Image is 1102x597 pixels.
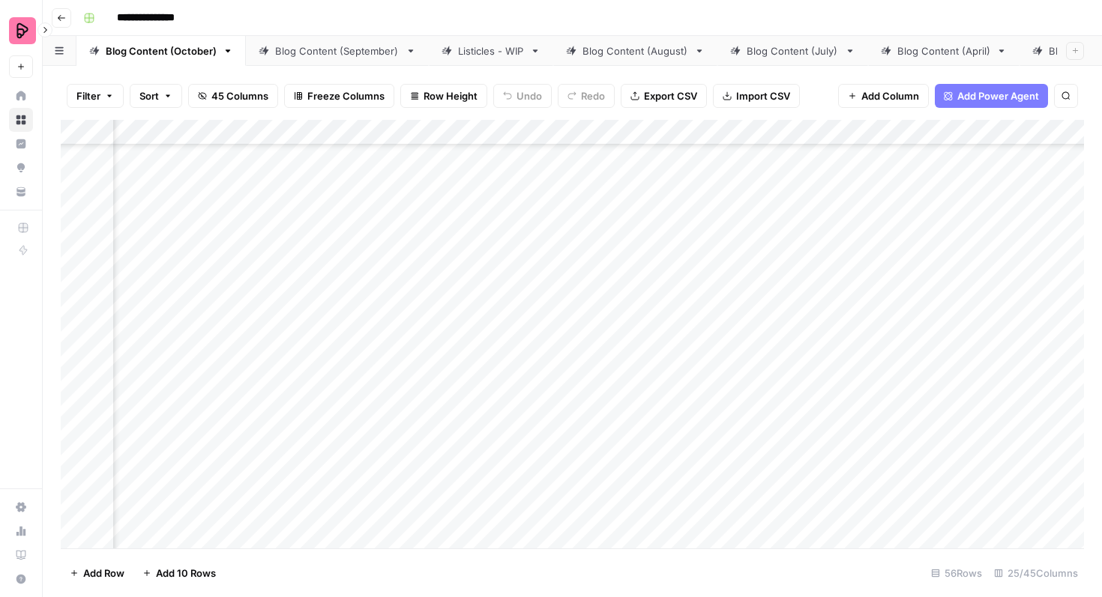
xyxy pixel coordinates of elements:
div: Blog Content (August) [582,43,688,58]
img: Preply Logo [9,17,36,44]
span: Add Row [83,566,124,581]
a: Opportunities [9,156,33,180]
a: Blog Content (October) [76,36,246,66]
button: Sort [130,84,182,108]
div: 56 Rows [925,561,988,585]
span: Add Power Agent [957,88,1039,103]
button: Workspace: Preply [9,12,33,49]
a: Insights [9,132,33,156]
button: Add 10 Rows [133,561,225,585]
button: Filter [67,84,124,108]
a: Blog Content (September) [246,36,429,66]
a: Learning Hub [9,543,33,567]
span: Add 10 Rows [156,566,216,581]
span: Import CSV [736,88,790,103]
a: Browse [9,108,33,132]
button: Help + Support [9,567,33,591]
span: Row Height [424,88,478,103]
button: Redo [558,84,615,108]
a: Listicles - WIP [429,36,553,66]
span: Redo [581,88,605,103]
span: Undo [517,88,542,103]
span: 45 Columns [211,88,268,103]
button: Add Power Agent [935,84,1048,108]
a: Blog Content (August) [553,36,717,66]
button: 45 Columns [188,84,278,108]
button: Add Row [61,561,133,585]
a: Usage [9,519,33,543]
a: Home [9,84,33,108]
span: Sort [139,88,159,103]
span: Export CSV [644,88,697,103]
div: Listicles - WIP [458,43,524,58]
button: Row Height [400,84,487,108]
div: Blog Content (July) [747,43,839,58]
button: Freeze Columns [284,84,394,108]
button: Export CSV [621,84,707,108]
span: Add Column [861,88,919,103]
button: Undo [493,84,552,108]
a: Blog Content (April) [868,36,1020,66]
div: Blog Content (October) [106,43,217,58]
div: 25/45 Columns [988,561,1084,585]
button: Import CSV [713,84,800,108]
span: Freeze Columns [307,88,385,103]
div: Blog Content (April) [897,43,990,58]
div: Blog Content (September) [275,43,400,58]
a: Blog Content (July) [717,36,868,66]
button: Add Column [838,84,929,108]
a: Settings [9,495,33,519]
a: Your Data [9,180,33,204]
span: Filter [76,88,100,103]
